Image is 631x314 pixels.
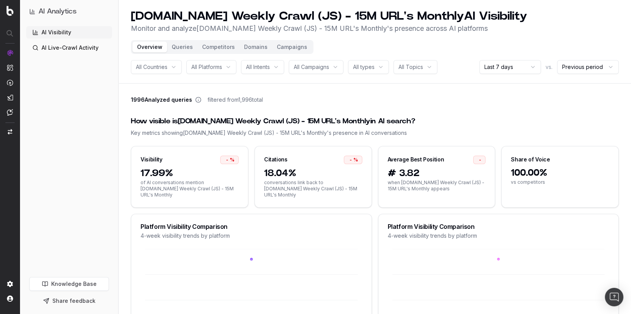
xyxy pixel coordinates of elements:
img: Studio [7,94,13,101]
span: 100.00% [511,167,609,179]
div: - [344,156,362,164]
button: Campaigns [272,42,312,52]
span: 1996 Analyzed queries [131,96,192,104]
a: AI Visibility [26,26,112,39]
button: AI Analytics [29,6,109,17]
button: Overview [132,42,167,52]
img: Activation [7,79,13,86]
div: Share of Voice [511,156,550,163]
img: Analytics [7,50,13,56]
div: Platform Visibility Comparison [388,223,609,230]
div: 4-week visibility trends by platform [388,232,609,240]
button: Queries [167,42,198,52]
button: Domains [239,42,272,52]
span: All Intents [246,63,270,71]
div: Citations [264,156,288,163]
div: How visible is [DOMAIN_NAME] Weekly Crawl (JS) - 15M URL's Monthly in AI search? [131,116,619,127]
div: 4-week visibility trends by platform [141,232,362,240]
span: filtered from 1,996 total [208,96,263,104]
span: All Countries [136,63,167,71]
span: % [230,157,234,163]
span: All Topics [398,63,423,71]
p: Monitor and analyze [DOMAIN_NAME] Weekly Crawl (JS) - 15M URL's Monthly 's presence across AI pla... [131,23,527,34]
span: vs competitors [511,179,609,185]
span: 18.04% [264,167,362,180]
span: % [353,157,358,163]
a: Knowledge Base [29,277,109,291]
div: Platform Visibility Comparison [141,223,362,230]
span: when [DOMAIN_NAME] Weekly Crawl (JS) - 15M URL's Monthly appears [388,180,486,192]
div: Average Best Position [388,156,444,163]
div: Open Intercom Messenger [605,288,623,306]
img: Switch project [8,129,12,134]
span: 17.99% [141,167,239,180]
img: My account [7,296,13,302]
h1: AI Analytics [38,6,77,17]
span: All Campaigns [294,63,329,71]
h1: [DOMAIN_NAME] Weekly Crawl (JS) - 15M URL's Monthly AI Visibility [131,9,527,23]
span: vs. [546,63,552,71]
div: Key metrics showing [DOMAIN_NAME] Weekly Crawl (JS) - 15M URL's Monthly 's presence in AI convers... [131,129,619,137]
img: Assist [7,109,13,116]
img: Intelligence [7,64,13,71]
span: conversations link back to [DOMAIN_NAME] Weekly Crawl (JS) - 15M URL's Monthly [264,180,362,198]
span: All Platforms [191,63,222,71]
span: # 3.82 [388,167,486,180]
div: - [473,156,485,164]
span: of AI conversations mention [DOMAIN_NAME] Weekly Crawl (JS) - 15M URL's Monthly [141,180,239,198]
button: Competitors [198,42,239,52]
img: Botify logo [7,6,13,16]
button: Share feedback [29,294,109,308]
img: Setting [7,281,13,287]
a: AI Live-Crawl Activity [26,42,112,54]
div: Visibility [141,156,162,163]
div: - [220,156,239,164]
